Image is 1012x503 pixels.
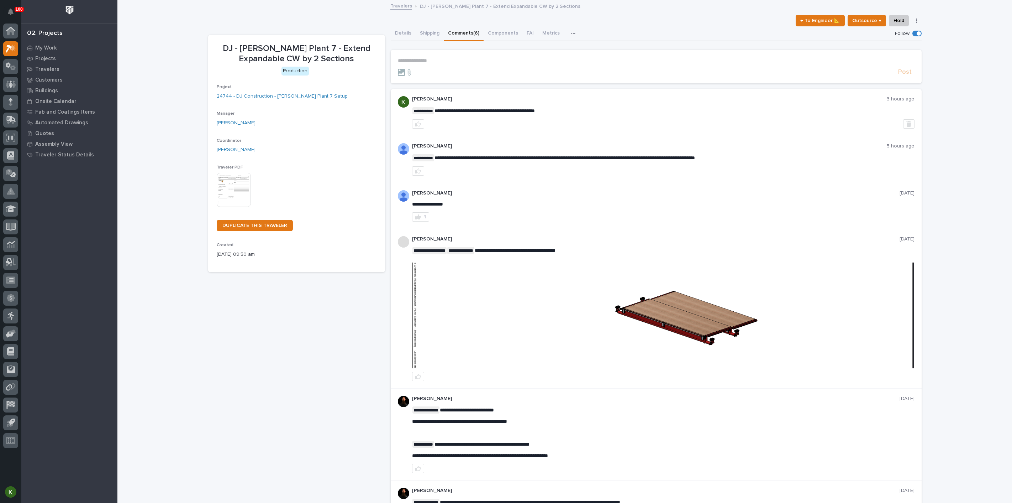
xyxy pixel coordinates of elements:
p: Customers [35,77,63,83]
p: Buildings [35,88,58,94]
a: Travelers [21,64,117,74]
div: Notifications100 [9,9,18,20]
p: DJ - [PERSON_NAME] Plant 7 - Extend Expandable CW by 2 Sections [217,43,376,64]
p: [PERSON_NAME] [412,396,900,402]
a: [PERSON_NAME] [217,119,255,127]
a: Quotes [21,128,117,139]
a: Assembly View [21,139,117,149]
button: like this post [412,166,424,176]
span: Hold [894,16,904,25]
button: ← To Engineer 📐 [796,15,845,26]
a: Automated Drawings [21,117,117,128]
button: 1 [412,212,429,222]
img: Workspace Logo [63,4,76,17]
div: 1 [424,214,426,219]
button: like this post [412,372,424,381]
p: [DATE] [900,236,915,242]
img: ACg8ocJ82m_yTv-Z4hb_fCauuLRC_sS2187g2m0EbYV5PNiMLtn0JYTq=s96-c [398,96,409,108]
a: Travelers [390,1,412,10]
button: Notifications [3,4,18,19]
p: [DATE] [900,396,915,402]
a: Fab and Coatings Items [21,107,117,117]
img: AOh14GjpcA6ydKGAvwfezp8OhN30Q3_1BHk5lQOeczEvCIoEuGETHm2tT-JUDAHyqffuBe4ae2BInEDZwLlH3tcCd_oYlV_i4... [398,143,409,155]
button: Comments (6) [444,26,484,41]
p: 5 hours ago [887,143,915,149]
p: [DATE] 09:50 am [217,251,376,258]
a: Projects [21,53,117,64]
div: Production [281,67,309,76]
button: Metrics [538,26,564,41]
p: Projects [35,56,56,62]
p: 3 hours ago [887,96,915,102]
a: DUPLICATE THIS TRAVELER [217,220,293,231]
a: Buildings [21,85,117,96]
p: [PERSON_NAME] [412,236,900,242]
button: Outsource ↑ [848,15,886,26]
p: Quotes [35,130,54,137]
p: [PERSON_NAME] [412,190,900,196]
button: Details [391,26,416,41]
img: AOh14GjL2DAcrcZY4n3cZEezSB-C93yGfxH8XahArY0--A=s96-c [398,190,409,202]
button: Post [895,68,915,76]
p: 100 [16,7,23,12]
span: Created [217,243,233,247]
button: FAI [522,26,538,41]
p: [PERSON_NAME] [412,96,887,102]
button: Delete post [903,119,915,129]
p: Travelers [35,66,59,73]
button: Components [484,26,522,41]
a: My Work [21,42,117,53]
span: Project [217,85,232,89]
a: Onsite Calendar [21,96,117,107]
span: Outsource ↑ [852,16,881,25]
img: zmKUmRVDQjmBLfnAs97p [398,488,409,499]
p: My Work [35,45,57,51]
span: Traveler PDF [217,165,243,170]
p: [DATE] [900,190,915,196]
button: users-avatar [3,484,18,499]
span: ← To Engineer 📐 [800,16,840,25]
a: Customers [21,74,117,85]
img: zmKUmRVDQjmBLfnAs97p [398,396,409,407]
p: Onsite Calendar [35,98,77,105]
span: Post [898,68,912,76]
span: Coordinator [217,139,241,143]
p: [PERSON_NAME] [412,143,887,149]
p: Assembly View [35,141,73,147]
a: Traveler Status Details [21,149,117,160]
span: Manager [217,112,234,116]
p: [DATE] [900,488,915,494]
p: [PERSON_NAME] [412,488,900,494]
div: 02. Projects [27,30,63,37]
a: [PERSON_NAME] [217,146,255,154]
p: Follow [895,31,910,37]
span: DUPLICATE THIS TRAVELER [222,223,287,228]
button: like this post [412,119,424,129]
p: Automated Drawings [35,120,88,126]
button: Shipping [416,26,444,41]
a: 24744 - DJ Construction - [PERSON_NAME] Plant 7 Setup [217,93,348,100]
button: like this post [412,464,424,473]
p: Fab and Coatings Items [35,109,95,115]
p: Traveler Status Details [35,152,94,158]
p: DJ - [PERSON_NAME] Plant 7 - Extend Expandable CW by 2 Sections [420,2,580,10]
button: Hold [889,15,909,26]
